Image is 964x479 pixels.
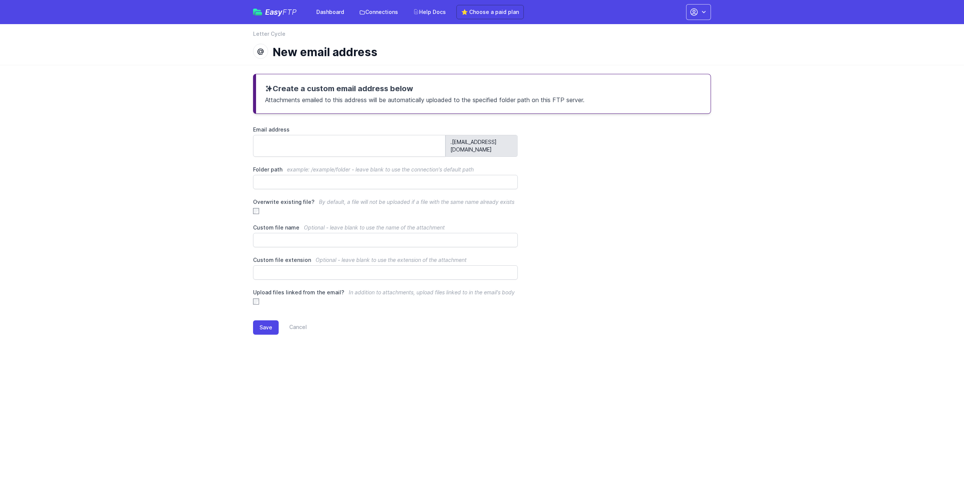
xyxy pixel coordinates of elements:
a: EasyFTP [253,8,297,16]
span: By default, a file will not be uploaded if a file with the same name already exists [319,199,514,205]
label: Folder path [253,166,518,173]
span: .[EMAIL_ADDRESS][DOMAIN_NAME] [445,135,518,157]
h1: New email address [273,45,705,59]
a: Letter Cycle [253,30,285,38]
label: Custom file extension [253,256,518,264]
img: easyftp_logo.png [253,9,262,15]
a: Dashboard [312,5,349,19]
label: Overwrite existing file? [253,198,518,206]
nav: Breadcrumb [253,30,711,42]
span: Optional - leave blank to use the name of the attachment [304,224,445,231]
label: Upload files linked from the email? [253,289,518,296]
a: Cancel [279,320,307,335]
span: Optional - leave blank to use the extension of the attachment [316,257,467,263]
a: ⭐ Choose a paid plan [456,5,524,19]
span: In addition to attachments, upload files linked to in the email's body [349,289,515,295]
span: Easy [265,8,297,16]
span: FTP [282,8,297,17]
span: example: /example/folder - leave blank to use the connection's default path [287,166,474,173]
a: Help Docs [409,5,450,19]
button: Save [253,320,279,335]
label: Email address [253,126,518,133]
h3: Create a custom email address below [265,83,702,94]
label: Custom file name [253,224,518,231]
a: Connections [355,5,403,19]
p: Attachments emailed to this address will be automatically uploaded to the specified folder path o... [265,94,702,104]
